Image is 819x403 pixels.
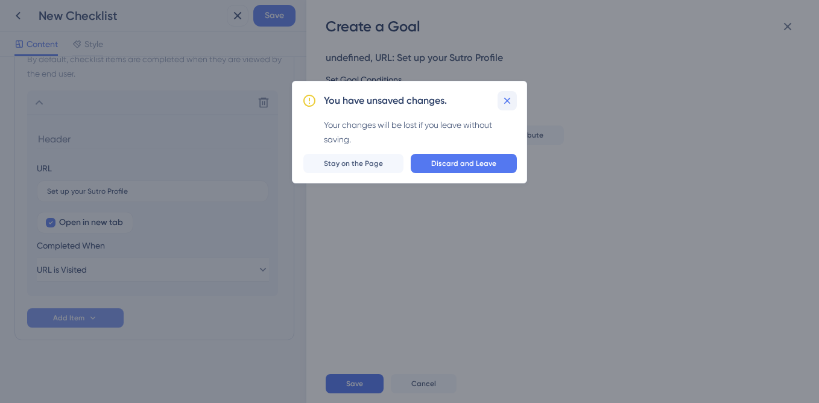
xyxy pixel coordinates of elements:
span: Live Preview [447,300,489,310]
div: Open Get Started checklist [426,322,498,343]
span: Stay on the Page [324,159,383,168]
span: Discard and Leave [431,159,496,168]
div: Your changes will be lost if you leave without saving. [324,118,517,147]
div: Get Started [435,326,489,338]
h2: You have unsaved changes. [324,94,447,108]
